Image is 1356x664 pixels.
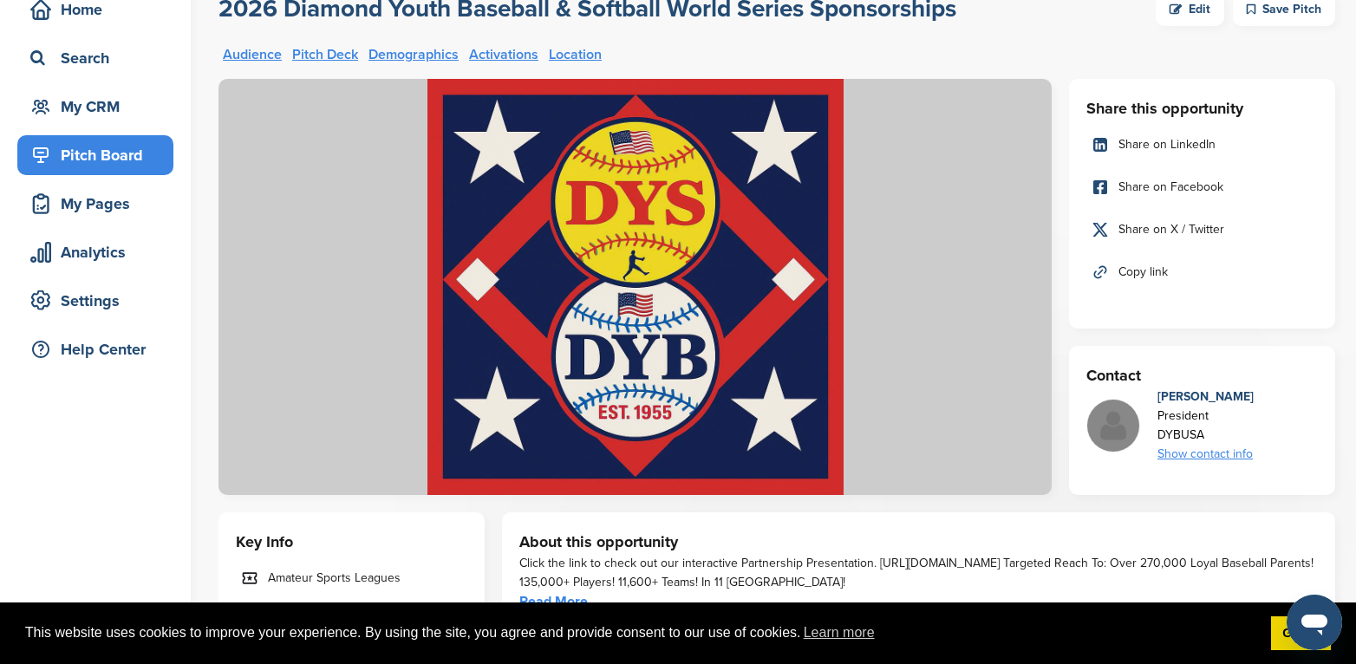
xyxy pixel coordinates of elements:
[236,530,467,554] h3: Key Info
[17,184,173,224] a: My Pages
[26,140,173,171] div: Pitch Board
[17,135,173,175] a: Pitch Board
[26,188,173,219] div: My Pages
[268,569,401,588] span: Amateur Sports Leagues
[1287,595,1342,650] iframe: Button to launch messaging window
[1157,445,1254,464] div: Show contact info
[1157,407,1254,426] div: President
[26,285,173,316] div: Settings
[368,48,459,62] a: Demographics
[292,48,358,62] a: Pitch Deck
[223,48,282,62] a: Audience
[26,91,173,122] div: My CRM
[1086,254,1318,290] a: Copy link
[1086,169,1318,205] a: Share on Facebook
[519,530,1318,554] h3: About this opportunity
[1118,178,1223,197] span: Share on Facebook
[17,329,173,369] a: Help Center
[26,42,173,74] div: Search
[17,38,173,78] a: Search
[469,48,538,62] a: Activations
[17,87,173,127] a: My CRM
[1157,387,1254,407] div: [PERSON_NAME]
[1086,127,1318,163] a: Share on LinkedIn
[519,554,1318,592] div: Click the link to check out our interactive Partnership Presentation. [URL][DOMAIN_NAME] Targeted...
[17,232,173,272] a: Analytics
[1118,220,1224,239] span: Share on X / Twitter
[1271,616,1331,651] a: dismiss cookie message
[1157,426,1254,445] div: DYBUSA
[218,79,1052,495] img: Sponsorpitch &
[26,237,173,268] div: Analytics
[1086,212,1318,248] a: Share on X / Twitter
[1118,135,1216,154] span: Share on LinkedIn
[1118,263,1168,282] span: Copy link
[17,281,173,321] a: Settings
[1086,96,1318,120] h3: Share this opportunity
[1086,363,1318,387] h3: Contact
[26,334,173,365] div: Help Center
[801,620,877,646] a: learn more about cookies
[519,593,588,610] a: Read More
[549,48,602,62] a: Location
[1087,400,1139,452] img: Missing
[25,620,1257,646] span: This website uses cookies to improve your experience. By using the site, you agree and provide co...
